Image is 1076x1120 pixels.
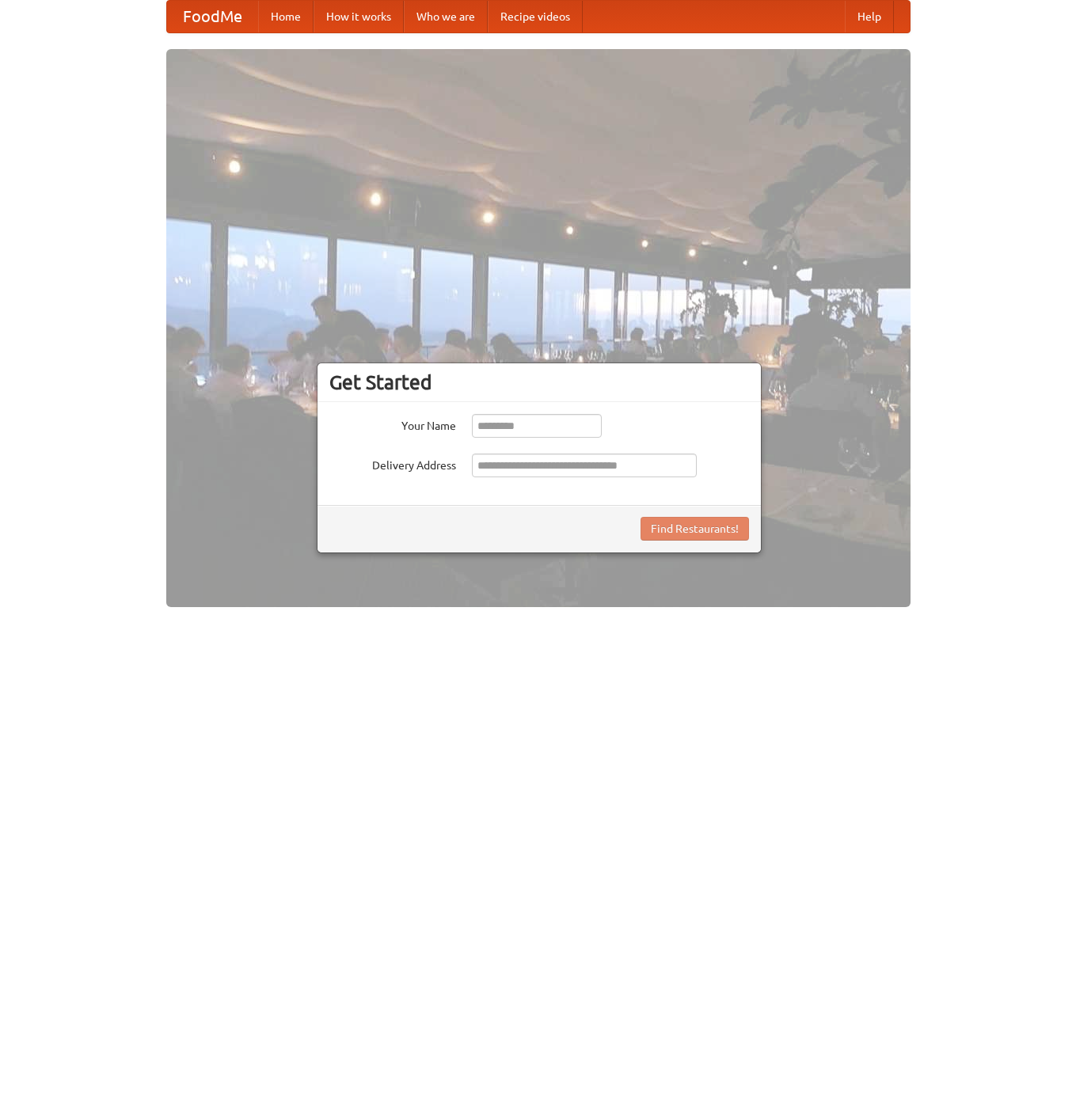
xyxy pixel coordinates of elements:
[329,454,456,473] label: Delivery Address
[845,1,894,32] a: Help
[167,1,258,32] a: FoodMe
[488,1,583,32] a: Recipe videos
[329,414,456,434] label: Your Name
[258,1,314,32] a: Home
[404,1,488,32] a: Who we are
[641,517,749,541] button: Find Restaurants!
[314,1,404,32] a: How it works
[329,370,749,394] h3: Get Started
